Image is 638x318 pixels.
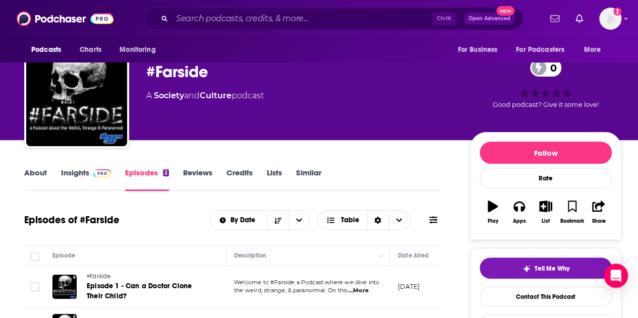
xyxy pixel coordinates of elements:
[480,194,506,230] button: Play
[234,287,347,294] span: the weird, strange, & paranormal. On this
[533,194,559,230] button: List
[599,8,621,30] span: Logged in as gabrielle.gantz
[80,43,101,57] span: Charts
[586,194,612,230] button: Share
[506,194,532,230] button: Apps
[154,91,184,100] a: Society
[375,250,387,262] button: Column Actions
[496,6,514,16] span: New
[144,7,524,30] div: Search podcasts, credits, & more...
[599,8,621,30] img: User Profile
[318,210,410,230] button: Choose View
[267,211,288,230] button: Sort Direction
[559,194,585,230] button: Bookmark
[457,43,497,57] span: For Business
[184,91,200,100] span: and
[200,91,231,100] a: Culture
[480,168,612,188] div: Rate
[560,218,584,224] div: Bookmark
[470,52,621,115] div: 0Good podcast? Give it some love!
[604,264,628,288] div: Open Intercom Messenger
[163,169,169,176] div: 2
[516,43,564,57] span: For Podcasters
[234,249,266,262] div: Description
[24,168,47,191] a: About
[546,10,563,27] a: Show notifications dropdown
[577,40,614,59] button: open menu
[535,265,569,273] span: Tell Me Why
[296,168,321,191] a: Similar
[73,40,107,59] a: Charts
[530,59,562,77] a: 0
[398,282,420,291] p: [DATE]
[24,214,120,226] h1: Episodes of #Farside
[30,282,39,291] span: Toggle select row
[540,59,562,77] span: 0
[542,218,550,224] div: List
[288,211,309,230] button: open menu
[367,211,388,230] div: Sort Direction
[87,281,208,301] a: Episode 1 - Can a Doctor Clone Their Child?
[599,8,621,30] button: Show profile menu
[480,287,612,306] a: Contact This Podcast
[61,168,111,191] a: InsightsPodchaser Pro
[584,43,601,57] span: More
[513,218,526,224] div: Apps
[480,258,612,279] button: tell me why sparkleTell Me Why
[87,272,208,281] a: #Farside
[480,142,612,164] button: Follow
[432,12,456,25] span: Ctrl K
[341,217,359,224] span: Table
[226,168,253,191] a: Credits
[398,249,429,262] div: Date Aired
[26,45,127,146] img: #Farside
[493,101,599,108] span: Good podcast? Give it some love!
[210,217,267,224] button: open menu
[592,218,605,224] div: Share
[349,287,369,295] span: ...More
[24,40,74,59] button: open menu
[234,279,379,286] span: Welcome to #Farside a Podcast where we dive into
[450,40,510,59] button: open menu
[93,169,111,177] img: Podchaser Pro
[523,265,531,273] img: tell me why sparkle
[613,8,621,16] svg: Add a profile image
[120,43,155,57] span: Monitoring
[509,40,579,59] button: open menu
[172,11,432,27] input: Search podcasts, credits, & more...
[464,13,515,25] button: Open AdvancedNew
[31,43,61,57] span: Podcasts
[146,90,264,102] div: A podcast
[52,249,75,262] div: Episode
[87,282,192,300] span: Episode 1 - Can a Doctor Clone Their Child?
[210,210,310,230] h2: Choose List sort
[469,16,510,21] span: Open Advanced
[267,168,282,191] a: Lists
[17,9,113,28] img: Podchaser - Follow, Share and Rate Podcasts
[125,168,169,191] a: Episodes2
[230,217,259,224] span: By Date
[571,10,587,27] a: Show notifications dropdown
[183,168,212,191] a: Reviews
[87,273,110,280] span: #Farside
[488,218,498,224] div: Play
[112,40,168,59] button: open menu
